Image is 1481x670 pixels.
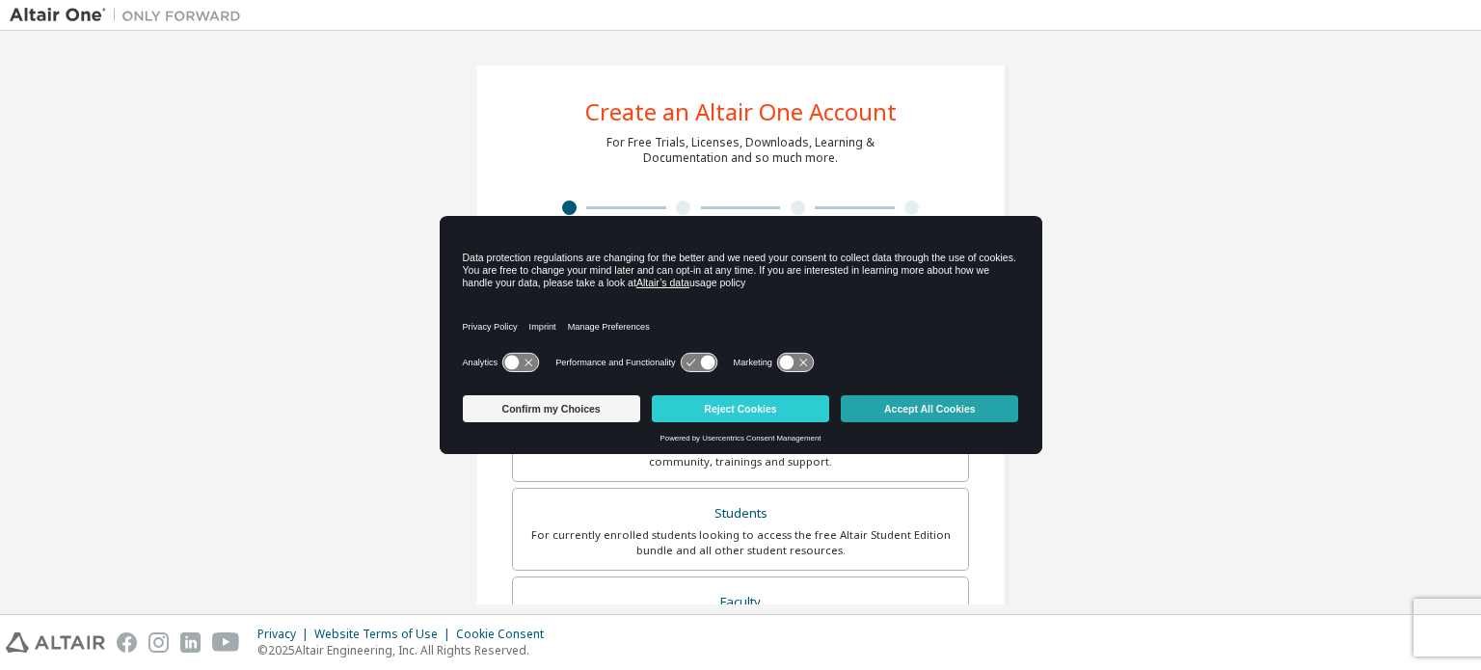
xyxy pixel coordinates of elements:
img: instagram.svg [148,632,169,653]
div: Faculty [525,589,956,616]
div: Students [525,500,956,527]
img: facebook.svg [117,632,137,653]
div: For Free Trials, Licenses, Downloads, Learning & Documentation and so much more. [606,135,875,166]
div: Website Terms of Use [314,627,456,642]
img: linkedin.svg [180,632,201,653]
img: Altair One [10,6,251,25]
p: © 2025 Altair Engineering, Inc. All Rights Reserved. [257,642,555,658]
div: Cookie Consent [456,627,555,642]
div: For currently enrolled students looking to access the free Altair Student Edition bundle and all ... [525,527,956,558]
div: Privacy [257,627,314,642]
img: youtube.svg [212,632,240,653]
div: Create an Altair One Account [585,100,897,123]
img: altair_logo.svg [6,632,105,653]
